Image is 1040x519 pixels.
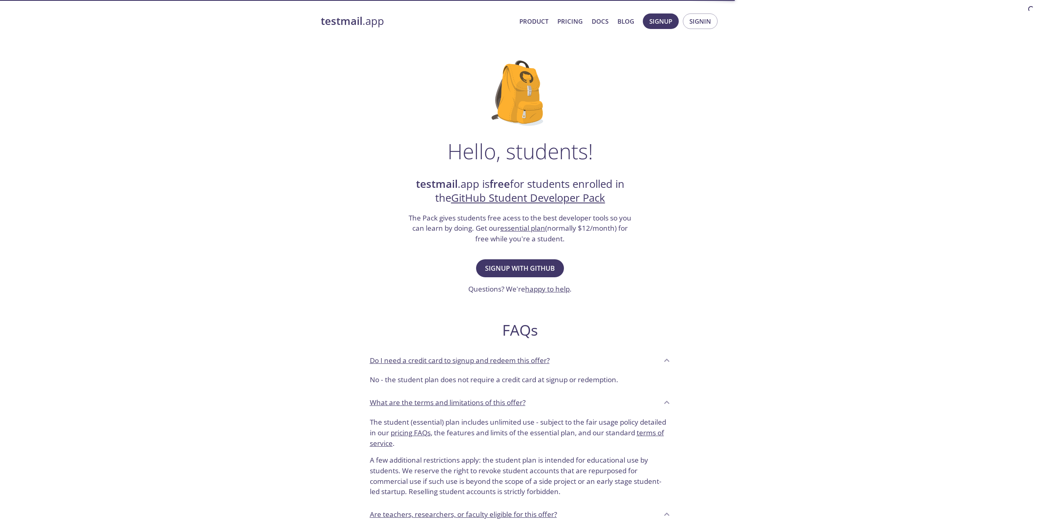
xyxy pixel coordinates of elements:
[416,177,458,191] strong: testmail
[370,355,550,366] p: Do I need a credit card to signup and redeem this offer?
[683,13,718,29] button: Signin
[643,13,679,29] button: Signup
[557,16,583,27] a: Pricing
[485,263,555,274] span: Signup with GitHub
[617,16,634,27] a: Blog
[408,213,633,244] h3: The Pack gives students free acess to the best developer tools so you can learn by doing. Get our...
[363,371,677,392] div: Do I need a credit card to signup and redeem this offer?
[519,16,548,27] a: Product
[468,284,572,294] h3: Questions? We're .
[451,191,605,205] a: GitHub Student Developer Pack
[525,284,570,294] a: happy to help
[592,16,608,27] a: Docs
[370,428,664,448] a: terms of service
[363,321,677,339] h2: FAQs
[689,16,711,27] span: Signin
[363,392,677,414] div: What are the terms and limitations of this offer?
[321,14,362,28] strong: testmail
[321,14,513,28] a: testmail.app
[500,223,545,233] a: essential plan
[408,177,633,205] h2: .app is for students enrolled in the
[363,414,677,503] div: What are the terms and limitations of this offer?
[370,417,671,448] p: The student (essential) plan includes unlimited use - subject to the fair usage policy detailed i...
[447,139,593,163] h1: Hello, students!
[370,448,671,497] p: A few additional restrictions apply: the student plan is intended for educational use by students...
[370,374,671,385] p: No - the student plan does not require a credit card at signup or redemption.
[370,397,526,408] p: What are the terms and limitations of this offer?
[363,349,677,371] div: Do I need a credit card to signup and redeem this offer?
[492,60,548,126] img: github-student-backpack.png
[476,259,564,277] button: Signup with GitHub
[490,177,510,191] strong: free
[391,428,431,437] a: pricing FAQs
[649,16,672,27] span: Signup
